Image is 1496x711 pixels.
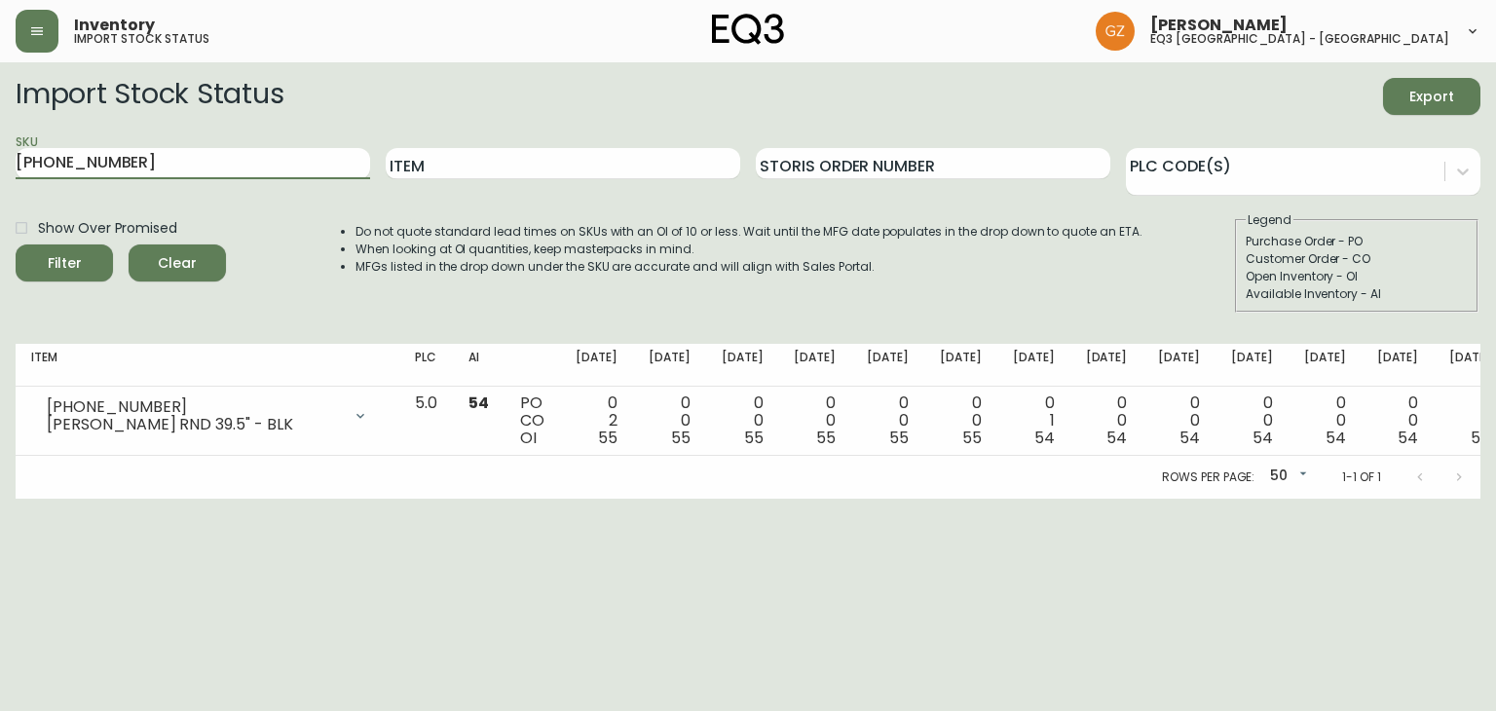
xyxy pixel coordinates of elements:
div: 0 0 [794,394,836,447]
th: Item [16,344,399,387]
th: [DATE] [560,344,633,387]
span: 55 [744,427,764,449]
div: Customer Order - CO [1246,250,1468,268]
div: 0 0 [940,394,982,447]
div: PO CO [520,394,544,447]
span: 54 [1471,427,1491,449]
legend: Legend [1246,211,1293,229]
span: 55 [962,427,982,449]
span: 54 [1034,427,1055,449]
span: Show Over Promised [38,218,177,239]
span: 54 [1253,427,1273,449]
span: 55 [816,427,836,449]
span: 55 [598,427,617,449]
th: [DATE] [706,344,779,387]
th: [DATE] [1289,344,1362,387]
th: AI [453,344,505,387]
div: 0 0 [1304,394,1346,447]
span: 55 [671,427,691,449]
th: [DATE] [1070,344,1143,387]
button: Clear [129,244,226,281]
th: [DATE] [1215,344,1289,387]
img: 78875dbee59462ec7ba26e296000f7de [1096,12,1135,51]
div: [PHONE_NUMBER] [47,398,341,416]
td: 5.0 [399,387,453,456]
h5: eq3 [GEOGRAPHIC_DATA] - [GEOGRAPHIC_DATA] [1150,33,1449,45]
button: Export [1383,78,1480,115]
span: 54 [468,392,489,414]
div: Purchase Order - PO [1246,233,1468,250]
div: 0 0 [867,394,909,447]
th: [DATE] [851,344,924,387]
div: 0 0 [649,394,691,447]
li: MFGs listed in the drop down under the SKU are accurate and will align with Sales Portal. [355,258,1142,276]
span: [PERSON_NAME] [1150,18,1288,33]
th: [DATE] [778,344,851,387]
h5: import stock status [74,33,209,45]
th: [DATE] [924,344,997,387]
div: [PERSON_NAME] RND 39.5" - BLK [47,416,341,433]
div: 0 0 [1377,394,1419,447]
p: Rows per page: [1162,468,1254,486]
div: 0 2 [576,394,617,447]
div: Filter [48,251,82,276]
h2: Import Stock Status [16,78,283,115]
th: [DATE] [997,344,1070,387]
span: Export [1399,85,1465,109]
div: 50 [1262,461,1311,493]
div: 0 0 [722,394,764,447]
div: 0 0 [1449,394,1491,447]
div: Available Inventory - AI [1246,285,1468,303]
span: 54 [1326,427,1346,449]
span: Clear [144,251,210,276]
span: OI [520,427,537,449]
li: When looking at OI quantities, keep masterpacks in mind. [355,241,1142,258]
th: [DATE] [1362,344,1435,387]
span: 54 [1179,427,1200,449]
th: PLC [399,344,453,387]
div: 0 1 [1013,394,1055,447]
p: 1-1 of 1 [1342,468,1381,486]
span: 54 [1398,427,1418,449]
img: logo [712,14,784,45]
li: Do not quote standard lead times on SKUs with an OI of 10 or less. Wait until the MFG date popula... [355,223,1142,241]
div: Open Inventory - OI [1246,268,1468,285]
th: [DATE] [1142,344,1215,387]
div: 0 0 [1231,394,1273,447]
div: 0 0 [1158,394,1200,447]
div: [PHONE_NUMBER][PERSON_NAME] RND 39.5" - BLK [31,394,384,437]
button: Filter [16,244,113,281]
span: 55 [889,427,909,449]
span: Inventory [74,18,155,33]
div: 0 0 [1086,394,1128,447]
th: [DATE] [633,344,706,387]
span: 54 [1106,427,1127,449]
